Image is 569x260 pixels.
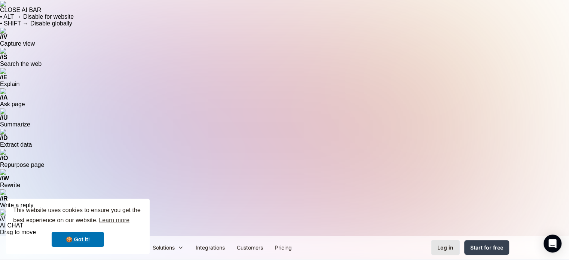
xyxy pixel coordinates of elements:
[52,232,104,247] a: dismiss cookie message
[147,239,190,256] div: Solutions
[269,239,298,256] a: Pricing
[464,240,509,255] a: Start for free
[231,239,269,256] a: Customers
[431,240,460,255] a: Log in
[470,244,503,251] div: Start for free
[153,244,175,251] div: Solutions
[544,235,562,253] div: Open Intercom Messenger
[190,239,231,256] a: Integrations
[437,244,453,251] div: Log in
